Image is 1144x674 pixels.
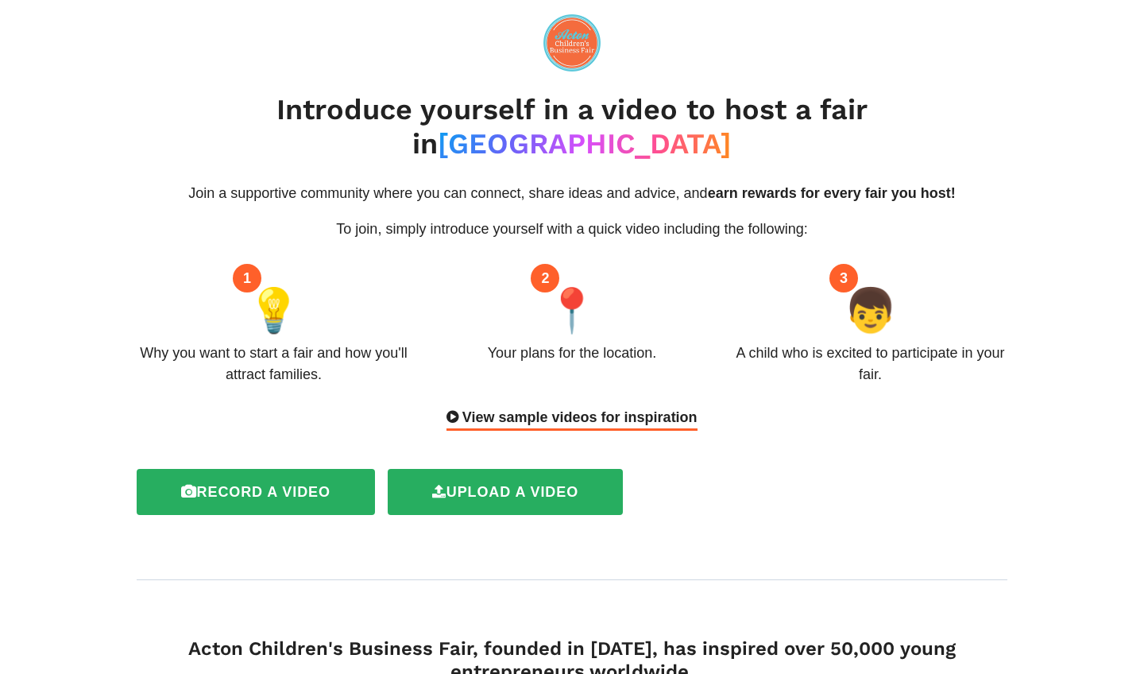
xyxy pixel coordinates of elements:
span: 💡 [247,278,300,343]
span: earn rewards for every fair you host! [708,185,956,201]
div: View sample videos for inspiration [446,407,697,431]
span: 📍 [545,278,598,343]
span: 👦 [844,278,897,343]
p: To join, simply introduce yourself with a quick video including the following: [137,219,1008,240]
div: Your plans for the location. [488,343,656,364]
span: [GEOGRAPHIC_DATA] [438,127,732,161]
p: Join a supportive community where you can connect, share ideas and advice, and [137,183,1008,204]
label: Upload a video [388,469,623,515]
div: Why you want to start a fair and how you'll attract families. [137,343,412,385]
div: 2 [531,264,559,292]
div: 1 [233,264,261,292]
h2: Introduce yourself in a video to host a fair in [137,93,1008,161]
img: logo-09e7f61fd0461591446672a45e28a4aa4e3f772ea81a4ddf9c7371a8bcc222a1.png [543,14,601,72]
div: A child who is excited to participate in your fair. [733,343,1008,385]
label: Record a video [137,469,375,515]
div: 3 [829,264,858,292]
